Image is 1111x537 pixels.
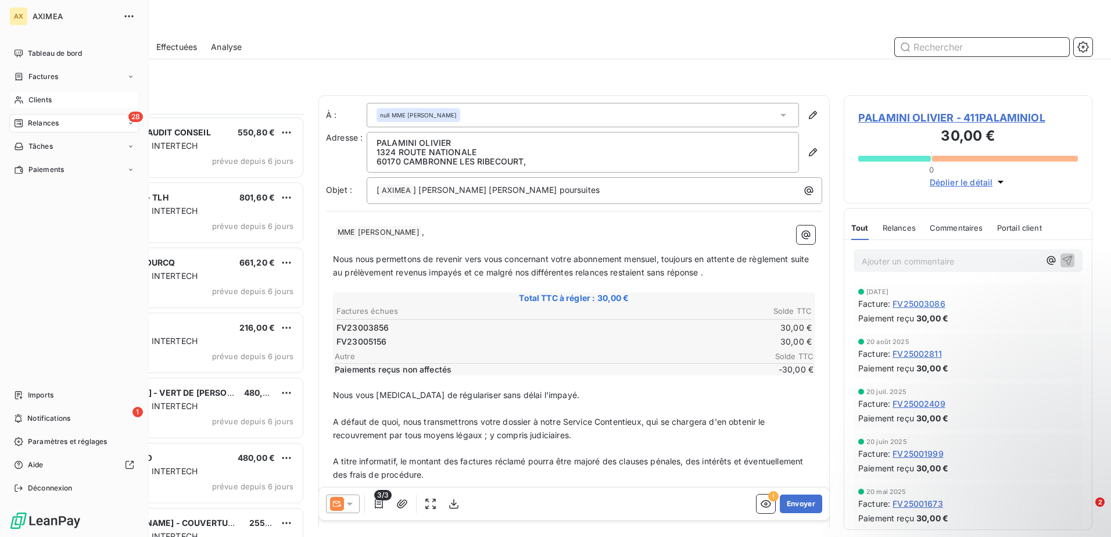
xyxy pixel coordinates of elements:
[916,312,948,324] span: 30,00 €
[1071,497,1099,525] iframe: Intercom live chat
[212,221,293,231] span: prévue depuis 6 jours
[374,490,392,500] span: 3/3
[333,390,579,400] span: Nous vous [MEDICAL_DATA] de régulariser sans délai l'impayé.
[858,362,914,374] span: Paiement reçu
[82,518,310,528] span: MME [PERSON_NAME] - COUVERTURE [PERSON_NAME]
[82,388,266,398] span: [PERSON_NAME] - VERT DE [PERSON_NAME]
[336,322,389,334] span: FV23003856
[930,176,993,188] span: Déplier le détail
[929,165,934,174] span: 0
[212,482,293,491] span: prévue depuis 6 jours
[930,223,983,232] span: Commentaires
[249,518,286,528] span: 255,60 €
[28,164,64,175] span: Paiements
[858,497,890,510] span: Facture :
[380,184,413,198] span: AXIMEA
[156,41,198,53] span: Effectuées
[744,352,813,361] span: Solde TTC
[33,12,116,21] span: AXIMEA
[858,348,890,360] span: Facture :
[377,138,789,148] p: PALAMINI OLIVIER
[895,38,1069,56] input: Rechercher
[575,335,812,348] td: 30,00 €
[336,336,387,348] span: FV23005156
[422,227,424,237] span: ,
[28,390,53,400] span: Imports
[866,438,907,445] span: 20 juin 2025
[413,185,600,195] span: ] [PERSON_NAME] [PERSON_NAME] poursuites
[883,223,916,232] span: Relances
[926,176,1010,189] button: Déplier le détail
[858,312,914,324] span: Paiement reçu
[916,362,948,374] span: 30,00 €
[211,41,242,53] span: Analyse
[9,7,28,26] div: AX
[858,462,914,474] span: Paiement reçu
[335,364,741,375] span: Paiements reçus non affectés
[335,292,813,304] span: Total TTC à régler : 30,00 €
[336,226,421,239] span: MME [PERSON_NAME]
[916,412,948,424] span: 30,00 €
[238,127,275,137] span: 550,80 €
[28,460,44,470] span: Aide
[893,348,942,360] span: FV25002811
[780,495,822,513] button: Envoyer
[858,512,914,524] span: Paiement reçu
[377,185,379,195] span: [
[9,456,139,474] a: Aide
[28,95,52,105] span: Clients
[858,412,914,424] span: Paiement reçu
[326,133,363,142] span: Adresse :
[916,512,948,524] span: 30,00 €
[866,488,906,495] span: 20 mai 2025
[866,388,906,395] span: 20 juil. 2025
[333,417,768,440] span: A défaut de quoi, nous transmettrons votre dossier à notre Service Contentieux, qui se chargera d...
[336,305,574,317] th: Factures échues
[128,112,143,122] span: 28
[244,388,281,398] span: 480,00 €
[326,185,352,195] span: Objet :
[238,453,275,463] span: 480,00 €
[212,287,293,296] span: prévue depuis 6 jours
[28,483,73,493] span: Déconnexion
[9,511,81,530] img: Logo LeanPay
[212,417,293,426] span: prévue depuis 6 jours
[333,456,805,479] span: A titre informatif, le montant des factures réclamé pourra être majoré des clauses pénales, des i...
[28,436,107,447] span: Paramètres et réglages
[56,114,304,537] div: grid
[239,192,275,202] span: 801,60 €
[326,109,367,121] label: À :
[28,118,59,128] span: Relances
[858,110,1078,126] span: PALAMINI OLIVIER - 411PALAMINIOL
[866,288,888,295] span: [DATE]
[858,398,890,410] span: Facture :
[866,338,909,345] span: 20 août 2025
[28,71,58,82] span: Factures
[377,157,789,166] p: 60170 CAMBRONNE LES RIBECOURT ,
[377,148,789,157] p: 1324 ROUTE NATIONALE
[333,254,812,277] span: Nous nous permettons de revenir vers vous concernant votre abonnement mensuel, toujours en attent...
[879,424,1111,506] iframe: Intercom notifications message
[239,323,275,332] span: 216,00 €
[132,407,143,417] span: 1
[575,305,812,317] th: Solde TTC
[744,364,813,375] span: -30,00 €
[893,398,945,410] span: FV25002409
[27,413,70,424] span: Notifications
[858,126,1078,149] h3: 30,00 €
[858,448,890,460] span: Facture :
[575,321,812,334] td: 30,00 €
[893,298,945,310] span: FV25003086
[335,352,744,361] span: Autre
[28,48,82,59] span: Tableau de bord
[380,111,457,119] span: null MME [PERSON_NAME]
[28,141,53,152] span: Tâches
[858,298,890,310] span: Facture :
[997,223,1042,232] span: Portail client
[212,352,293,361] span: prévue depuis 6 jours
[1095,497,1105,507] span: 2
[212,156,293,166] span: prévue depuis 6 jours
[239,257,275,267] span: 661,20 €
[851,223,869,232] span: Tout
